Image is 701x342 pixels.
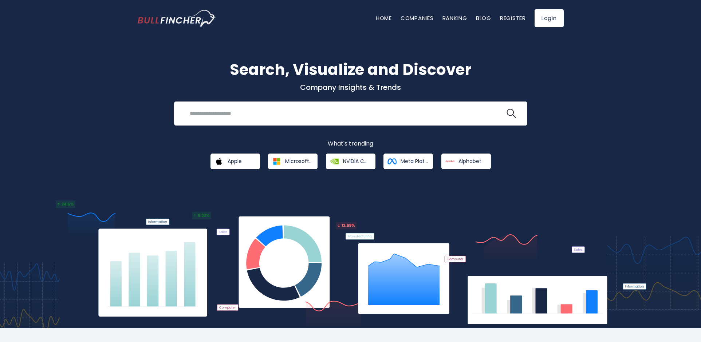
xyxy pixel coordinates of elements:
[138,140,564,148] p: What's trending
[500,14,526,22] a: Register
[383,154,433,169] a: Meta Platforms
[507,109,516,118] img: search icon
[138,58,564,81] h1: Search, Visualize and Discover
[476,14,491,22] a: Blog
[210,154,260,169] a: Apple
[326,154,375,169] a: NVIDIA Corporation
[138,10,216,27] a: Go to homepage
[535,9,564,27] a: Login
[138,83,564,92] p: Company Insights & Trends
[441,154,491,169] a: Alphabet
[376,14,392,22] a: Home
[138,10,216,27] img: bullfincher logo
[401,158,428,164] span: Meta Platforms
[285,158,312,164] span: Microsoft Corporation
[401,14,434,22] a: Companies
[458,158,481,164] span: Alphabet
[268,154,318,169] a: Microsoft Corporation
[442,14,467,22] a: Ranking
[228,158,242,164] span: Apple
[343,158,370,164] span: NVIDIA Corporation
